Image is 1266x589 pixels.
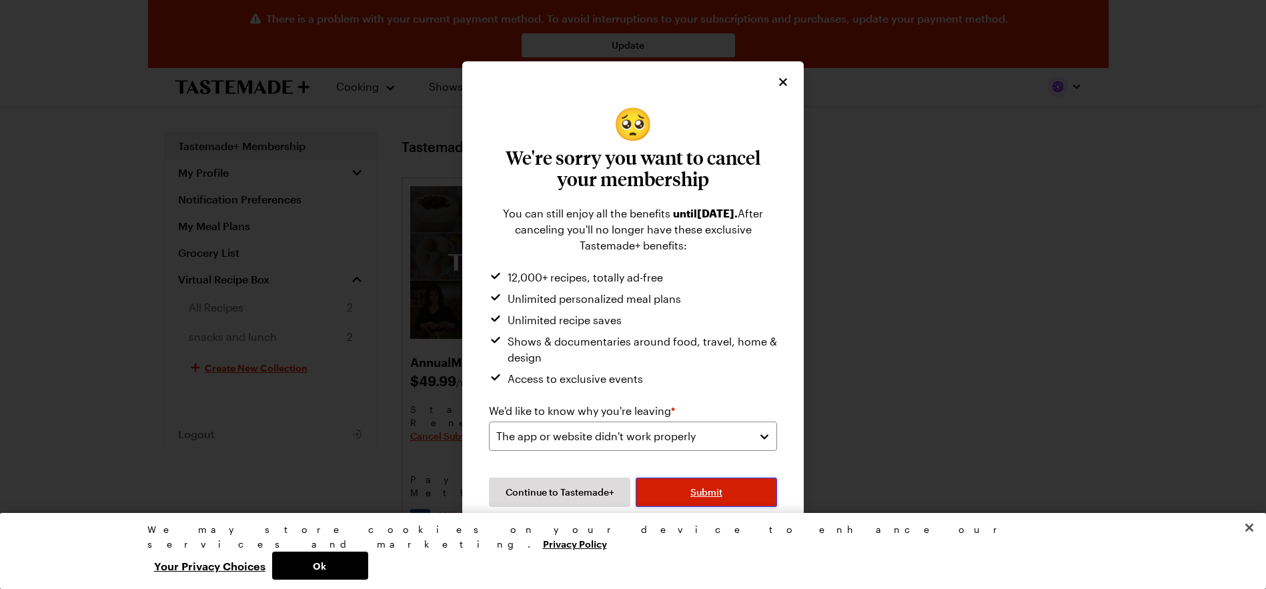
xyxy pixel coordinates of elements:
[489,205,777,253] div: You can still enjoy all the benefits After canceling you'll no longer have these exclusive Tastem...
[489,422,777,451] button: The app or website didn't work properly
[776,75,790,89] button: Close
[690,486,722,499] span: Submit
[543,537,607,550] a: More information about your privacy, opens in a new tab
[508,269,663,285] span: 12,000+ recipes, totally ad-free
[147,522,1108,580] div: Privacy
[508,291,681,307] span: Unlimited personalized meal plans
[496,428,696,444] span: The app or website didn't work properly
[147,552,272,580] button: Your Privacy Choices
[489,478,630,507] button: Continue to Tastemade+
[673,207,738,219] span: until [DATE] .
[506,486,614,499] span: Continue to Tastemade+
[613,107,653,139] span: pleading face emoji
[508,312,622,328] span: Unlimited recipe saves
[272,552,368,580] button: Ok
[508,371,643,387] span: Access to exclusive events
[147,522,1108,552] div: We may store cookies on your device to enhance our services and marketing.
[489,403,675,419] label: We'd like to know why you're leaving
[636,478,777,507] button: Submit
[1235,513,1264,542] button: Close
[489,147,777,189] h3: We're sorry you want to cancel your membership
[508,334,777,366] span: Shows & documentaries around food, travel, home & design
